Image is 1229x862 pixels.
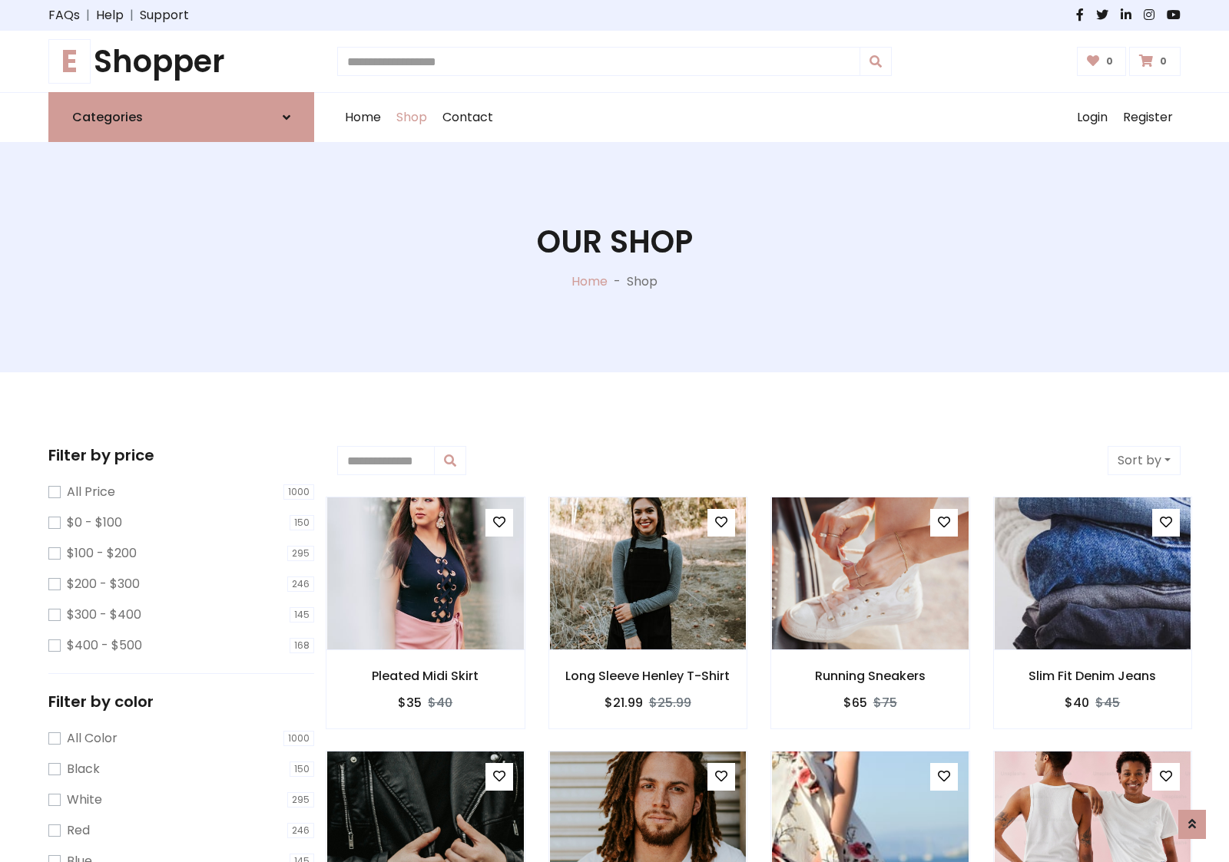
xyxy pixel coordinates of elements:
[48,692,314,711] h5: Filter by color
[67,483,115,501] label: All Price
[48,39,91,84] span: E
[67,760,100,778] label: Black
[1065,695,1089,710] h6: $40
[290,638,314,653] span: 168
[80,6,96,25] span: |
[571,272,608,290] a: Home
[428,694,452,712] del: $40
[608,272,627,291] p: -
[67,636,142,655] label: $400 - $500
[1069,93,1115,142] a: Login
[48,43,314,80] a: EShopper
[287,546,314,561] span: 295
[537,223,693,260] h1: Our Shop
[1108,446,1181,475] button: Sort by
[48,92,314,142] a: Categories
[140,6,189,25] a: Support
[287,576,314,592] span: 246
[67,575,140,593] label: $200 - $300
[605,695,643,710] h6: $21.99
[1156,54,1171,68] span: 0
[287,823,314,838] span: 246
[627,272,658,291] p: Shop
[389,93,435,142] a: Shop
[1095,694,1120,712] del: $45
[1102,54,1117,68] span: 0
[337,93,389,142] a: Home
[435,93,501,142] a: Contact
[649,694,691,712] del: $25.99
[290,515,314,530] span: 150
[67,729,118,748] label: All Color
[48,43,314,80] h1: Shopper
[771,669,969,683] h6: Running Sneakers
[1129,47,1181,76] a: 0
[994,669,1192,683] h6: Slim Fit Denim Jeans
[1077,47,1127,76] a: 0
[67,821,90,840] label: Red
[549,669,747,683] h6: Long Sleeve Henley T-Shirt
[67,606,141,624] label: $300 - $400
[290,607,314,623] span: 145
[843,695,867,710] h6: $65
[1115,93,1181,142] a: Register
[873,694,897,712] del: $75
[398,695,422,710] h6: $35
[283,484,314,500] span: 1000
[283,731,314,746] span: 1000
[67,544,137,563] label: $100 - $200
[72,110,143,124] h6: Categories
[67,791,102,809] label: White
[124,6,140,25] span: |
[326,669,525,683] h6: Pleated Midi Skirt
[48,446,314,464] h5: Filter by price
[48,6,80,25] a: FAQs
[96,6,124,25] a: Help
[290,761,314,777] span: 150
[67,514,122,532] label: $0 - $100
[287,792,314,808] span: 295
